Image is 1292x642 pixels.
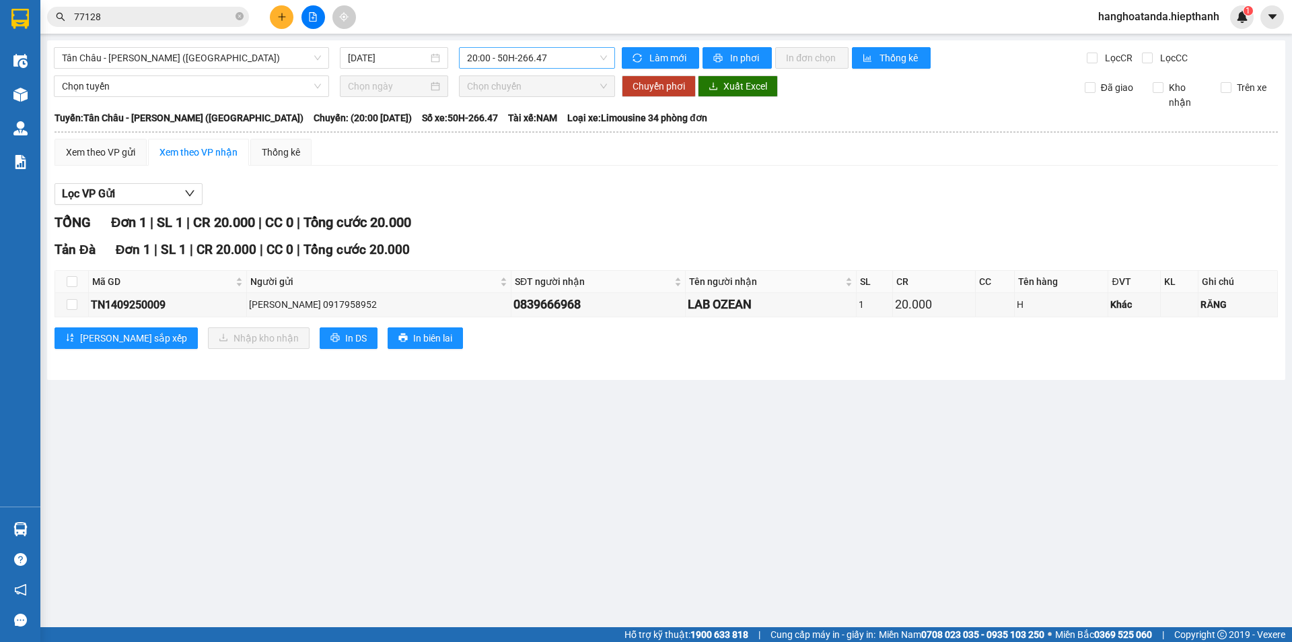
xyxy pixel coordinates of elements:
div: 20.000 [895,295,974,314]
h2: VP Nhận: [GEOGRAPHIC_DATA] [76,96,349,181]
img: warehouse-icon [13,522,28,536]
input: 14/09/2025 [348,51,428,65]
b: Công Ty xe khách HIỆP THÀNH [45,11,157,92]
div: Xem theo VP nhận [159,145,238,160]
span: Đơn 1 [116,242,151,257]
span: Tân Châu - Hồ Chí Minh (Giường) [62,48,321,68]
span: Trên xe [1231,80,1272,95]
span: CC 0 [265,214,293,230]
span: Tài xế: NAM [508,110,557,125]
span: search [56,12,65,22]
td: 0839666968 [511,293,686,317]
span: close-circle [236,11,244,24]
button: Chuyển phơi [622,75,696,97]
span: sync [633,53,644,64]
button: In đơn chọn [775,47,849,69]
strong: 1900 633 818 [690,629,748,640]
button: syncLàm mới [622,47,699,69]
span: Miền Bắc [1055,627,1152,642]
span: CR 20.000 [193,214,255,230]
span: Cung cấp máy in - giấy in: [770,627,875,642]
span: message [14,614,27,627]
span: Tổng cước 20.000 [303,242,410,257]
span: SL 1 [157,214,183,230]
img: logo-vxr [11,9,29,29]
span: Chọn chuyến [467,76,607,96]
span: bar-chart [863,53,874,64]
span: | [190,242,193,257]
th: Ghi chú [1198,271,1278,293]
span: Lọc VP Gửi [62,185,115,202]
sup: 1 [1244,6,1253,15]
span: file-add [308,12,318,22]
span: In biên lai [413,331,452,346]
button: caret-down [1260,5,1284,29]
img: warehouse-icon [13,54,28,68]
div: Khác [1110,297,1158,312]
span: ⚪️ [1048,632,1052,637]
div: Thống kê [262,145,300,160]
span: Hỗ trợ kỹ thuật: [624,627,748,642]
span: Xuất Excel [723,79,767,94]
span: Mã GD [92,274,233,289]
span: | [297,214,300,230]
span: Loại xe: Limousine 34 phòng đơn [567,110,707,125]
span: In phơi [730,51,761,65]
span: printer [398,333,408,344]
input: Chọn ngày [348,79,428,94]
div: 0839666968 [513,295,683,314]
span: Chọn tuyến [62,76,321,96]
span: Số xe: 50H-266.47 [422,110,498,125]
span: | [186,214,190,230]
span: close-circle [236,12,244,20]
span: 20:00 - 50H-266.47 [467,48,607,68]
span: printer [713,53,725,64]
th: SL [857,271,893,293]
span: caret-down [1266,11,1279,23]
div: 1 [859,297,890,312]
img: warehouse-icon [13,88,28,102]
span: | [260,242,263,257]
th: KL [1161,271,1198,293]
div: Xem theo VP gửi [66,145,135,160]
span: | [154,242,157,257]
button: file-add [301,5,325,29]
span: Chuyến: (20:00 [DATE]) [314,110,412,125]
span: hanghoatanda.hiepthanh [1087,8,1230,25]
span: | [150,214,153,230]
span: | [258,214,262,230]
span: SL 1 [161,242,186,257]
button: plus [270,5,293,29]
span: Làm mới [649,51,688,65]
img: solution-icon [13,155,28,169]
strong: 0369 525 060 [1094,629,1152,640]
span: | [1162,627,1164,642]
span: plus [277,12,287,22]
th: Tên hàng [1015,271,1109,293]
span: Người gửi [250,274,497,289]
span: copyright [1217,630,1227,639]
input: Tìm tên, số ĐT hoặc mã đơn [74,9,233,24]
th: CC [976,271,1015,293]
span: Thống kê [880,51,920,65]
button: Lọc VP Gửi [55,183,203,205]
img: icon-new-feature [1236,11,1248,23]
div: [PERSON_NAME] 0917958952 [249,297,509,312]
button: bar-chartThống kê [852,47,931,69]
span: CC 0 [266,242,293,257]
td: LAB OZEAN [686,293,856,317]
span: notification [14,583,27,596]
span: question-circle [14,553,27,566]
span: Tản Đà [55,242,96,257]
span: Đơn 1 [111,214,147,230]
button: printerIn biên lai [388,327,463,349]
span: | [297,242,300,257]
h2: TĐ1409250139 [7,96,108,119]
div: H [1017,297,1106,312]
div: RĂNG [1200,297,1275,312]
span: 1 [1246,6,1250,15]
button: downloadXuất Excel [698,75,778,97]
span: Tổng cước 20.000 [303,214,411,230]
span: SĐT người nhận [515,274,672,289]
span: sort-ascending [65,333,75,344]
